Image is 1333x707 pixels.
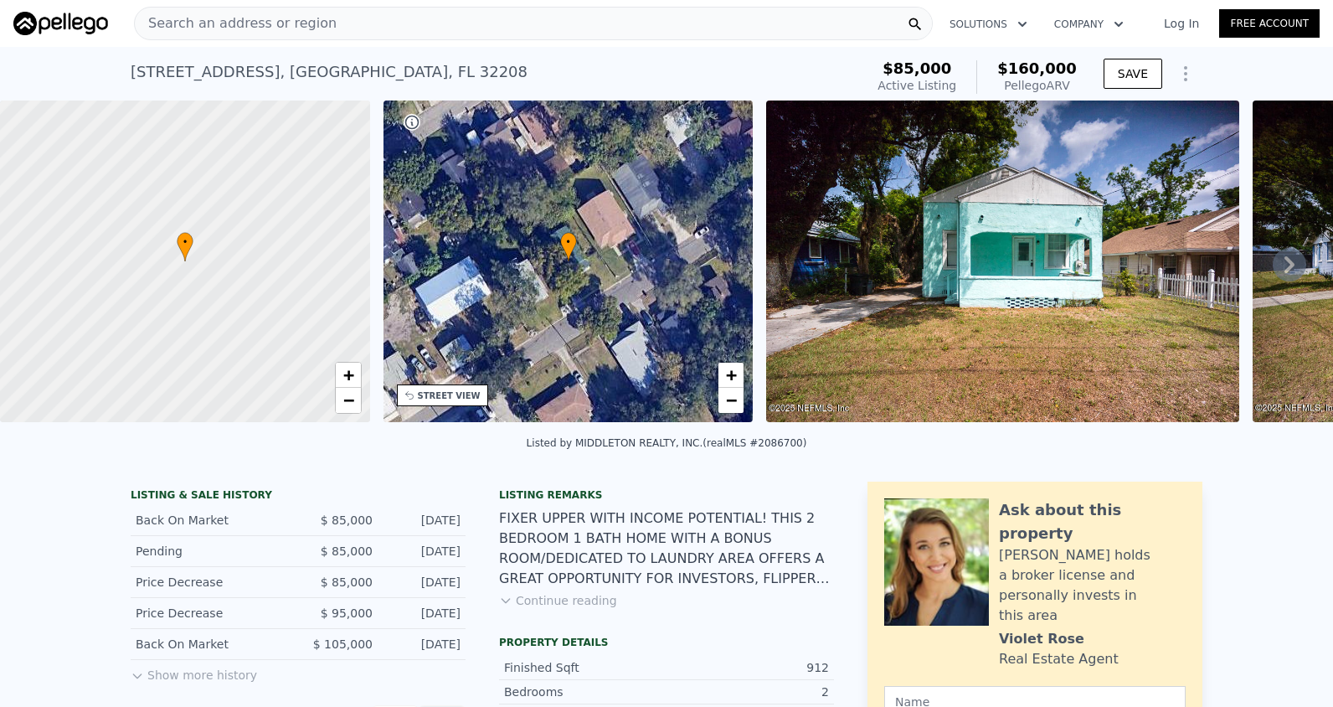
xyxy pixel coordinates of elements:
[336,363,361,388] a: Zoom in
[177,232,193,261] div: •
[342,364,353,385] span: +
[936,9,1041,39] button: Solutions
[321,544,373,558] span: $ 85,000
[386,512,461,529] div: [DATE]
[131,660,257,684] button: Show more history
[386,574,461,591] div: [DATE]
[999,545,1186,626] div: [PERSON_NAME] holds a broker license and personally invests in this area
[718,388,744,413] a: Zoom out
[999,498,1186,545] div: Ask about this property
[136,574,285,591] div: Price Decrease
[1169,57,1202,90] button: Show Options
[997,77,1077,94] div: Pellego ARV
[1104,59,1162,89] button: SAVE
[499,488,834,502] div: Listing remarks
[1219,9,1320,38] a: Free Account
[321,606,373,620] span: $ 95,000
[342,390,353,410] span: −
[177,235,193,250] span: •
[666,659,829,676] div: 912
[321,575,373,589] span: $ 85,000
[560,235,577,250] span: •
[386,543,461,560] div: [DATE]
[135,13,337,34] span: Search an address or region
[997,59,1077,77] span: $160,000
[726,390,737,410] span: −
[136,636,285,653] div: Back On Market
[718,363,744,388] a: Zoom in
[999,649,1119,669] div: Real Estate Agent
[499,592,617,609] button: Continue reading
[1041,9,1137,39] button: Company
[386,605,461,622] div: [DATE]
[1144,15,1219,32] a: Log In
[136,605,285,622] div: Price Decrease
[666,684,829,700] div: 2
[136,543,285,560] div: Pending
[999,629,1084,649] div: Violet Rose
[883,59,951,77] span: $85,000
[499,636,834,649] div: Property details
[418,390,481,402] div: STREET VIEW
[321,513,373,527] span: $ 85,000
[136,512,285,529] div: Back On Market
[336,388,361,413] a: Zoom out
[878,79,956,92] span: Active Listing
[13,12,108,35] img: Pellego
[386,636,461,653] div: [DATE]
[504,684,666,700] div: Bedrooms
[504,659,666,676] div: Finished Sqft
[527,437,807,449] div: Listed by MIDDLETON REALTY, INC. (realMLS #2086700)
[131,60,528,84] div: [STREET_ADDRESS] , [GEOGRAPHIC_DATA] , FL 32208
[499,508,834,589] div: FIXER UPPER WITH INCOME POTENTIAL! THIS 2 BEDROOM 1 BATH HOME WITH A BONUS ROOM/DEDICATED TO LAUN...
[726,364,737,385] span: +
[766,101,1239,422] img: Sale: 158160619 Parcel: 34246592
[560,232,577,261] div: •
[313,637,373,651] span: $ 105,000
[131,488,466,505] div: LISTING & SALE HISTORY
